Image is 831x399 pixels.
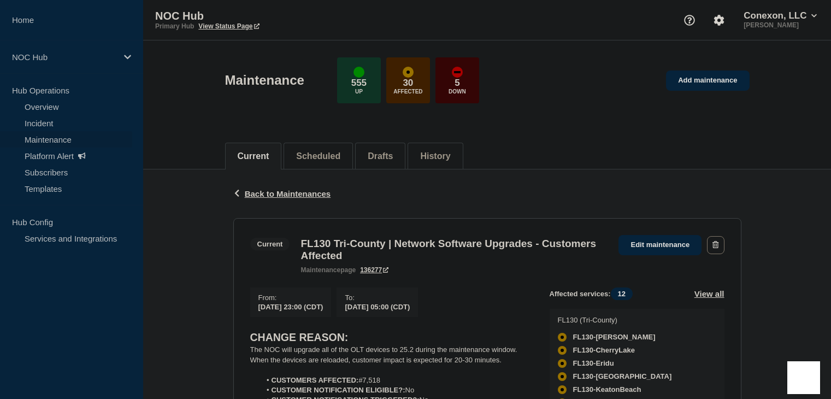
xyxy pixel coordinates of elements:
div: down [452,67,463,78]
span: [DATE] 05:00 (CDT) [345,303,410,311]
p: 5 [455,78,459,89]
button: Current [238,151,269,161]
button: Scheduled [296,151,340,161]
p: [PERSON_NAME] [741,21,819,29]
h3: FL130 Tri-County | Network Software Upgrades - Customers Affected [300,238,608,262]
span: FL130-CherryLake [573,346,635,355]
p: 30 [403,78,413,89]
button: View all [694,287,724,300]
div: affected [558,346,567,355]
button: Conexon, LLC [741,10,819,21]
a: 136277 [360,266,388,274]
p: The NOC will upgrade all of the OLT devices to 25.2 during the maintenance window. [250,345,532,355]
span: FL130-[PERSON_NAME] [573,333,656,342]
strong: CHANGE REASON: [250,331,349,343]
h1: Maintenance [225,73,304,88]
p: FL130 (Tri-County) [558,316,672,324]
p: Affected [393,89,422,95]
div: affected [403,67,414,78]
strong: CUSTOMERS AFFECTED: [272,376,359,384]
p: From : [258,294,323,302]
div: up [353,67,364,78]
button: Drafts [368,151,393,161]
div: affected [558,333,567,342]
li: No [261,385,532,395]
a: Edit maintenance [618,235,702,255]
iframe: Help Scout Beacon - Open [787,361,820,394]
strong: CUSTOMER NOTIFICATION ELIGIBLE?: [272,386,405,394]
p: To : [345,294,410,302]
div: affected [558,359,567,368]
p: page [300,266,356,274]
p: When the devices are reloaded, customer impact is expected for 20-30 minutes. [250,355,532,365]
a: Add maintenance [666,71,749,91]
button: Back to Maintenances [233,189,331,198]
span: Back to Maintenances [245,189,331,198]
span: FL130-Eridu [573,359,614,368]
span: 12 [611,287,633,300]
button: Support [678,9,701,32]
span: maintenance [300,266,340,274]
div: affected [558,372,567,381]
p: Down [449,89,466,95]
p: NOC Hub [12,52,117,62]
span: Current [250,238,290,250]
button: Account settings [708,9,730,32]
button: History [420,151,450,161]
li: #7,518 [261,375,532,385]
span: [DATE] 23:00 (CDT) [258,303,323,311]
a: View Status Page [198,22,259,30]
div: affected [558,385,567,394]
p: NOC Hub [155,10,374,22]
span: FL130-KeatonBeach [573,385,641,394]
p: Up [355,89,363,95]
span: Affected services: [550,287,638,300]
span: FL130-[GEOGRAPHIC_DATA] [573,372,672,381]
p: Primary Hub [155,22,194,30]
p: 555 [351,78,367,89]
